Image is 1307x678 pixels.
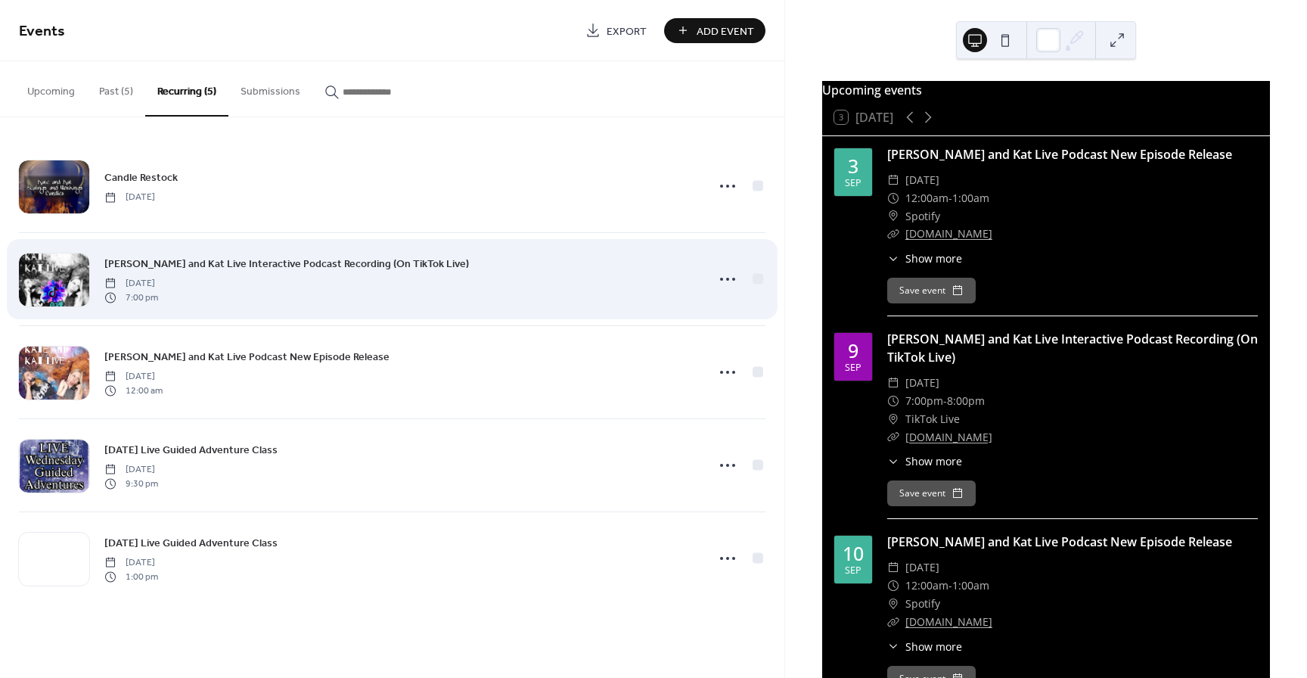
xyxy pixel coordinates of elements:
[104,291,158,304] span: 7:00 pm
[848,157,858,176] div: 3
[887,453,899,469] div: ​
[845,566,862,576] div: Sep
[104,350,390,365] span: [PERSON_NAME] and Kat Live Podcast New Episode Release
[887,639,962,655] button: ​Show more
[887,577,899,595] div: ​
[104,463,158,477] span: [DATE]
[104,169,178,186] a: Candle Restock
[887,639,899,655] div: ​
[948,577,952,595] span: -
[15,61,87,115] button: Upcoming
[943,392,947,410] span: -
[952,189,989,207] span: 1:00am
[887,595,899,613] div: ​
[104,277,158,291] span: [DATE]
[104,477,158,490] span: 9:30 pm
[104,348,390,365] a: [PERSON_NAME] and Kat Live Podcast New Episode Release
[104,534,278,552] a: [DATE] Live Guided Adventure Class
[905,595,940,613] span: Spotify
[104,570,158,583] span: 1:00 pm
[887,146,1232,163] a: [PERSON_NAME] and Kat Live Podcast New Episode Release
[887,171,899,189] div: ​
[104,370,163,384] span: [DATE]
[607,23,647,39] span: Export
[887,278,976,303] button: Save event
[104,536,278,552] span: [DATE] Live Guided Adventure Class
[887,225,899,243] div: ​
[905,558,939,577] span: [DATE]
[664,18,765,43] button: Add Event
[905,453,962,469] span: Show more
[848,341,858,360] div: 9
[905,189,948,207] span: 12:00am
[822,81,1270,99] div: Upcoming events
[905,392,943,410] span: 7:00pm
[887,392,899,410] div: ​
[104,556,158,570] span: [DATE]
[887,453,962,469] button: ​Show more
[845,179,862,188] div: Sep
[952,577,989,595] span: 1:00am
[905,250,962,266] span: Show more
[104,443,278,459] span: [DATE] Live Guided Adventure Class
[887,189,899,207] div: ​
[87,61,145,115] button: Past (5)
[104,170,178,186] span: Candle Restock
[887,481,976,506] button: Save event
[905,410,960,428] span: TikTok Live
[697,23,754,39] span: Add Event
[905,226,992,241] a: [DOMAIN_NAME]
[19,17,65,46] span: Events
[905,430,992,444] a: [DOMAIN_NAME]
[887,613,899,631] div: ​
[887,207,899,225] div: ​
[104,441,278,459] a: [DATE] Live Guided Adventure Class
[887,250,962,266] button: ​Show more
[887,428,899,446] div: ​
[905,171,939,189] span: [DATE]
[104,257,469,272] span: [PERSON_NAME] and Kat Live Interactive Podcast Recording (On TikTok Live)
[145,61,228,117] button: Recurring (5)
[947,392,985,410] span: 8:00pm
[905,639,962,655] span: Show more
[905,374,939,392] span: [DATE]
[104,384,163,397] span: 12:00 am
[104,191,155,204] span: [DATE]
[887,374,899,392] div: ​
[887,558,899,577] div: ​
[887,410,899,428] div: ​
[104,255,469,272] a: [PERSON_NAME] and Kat Live Interactive Podcast Recording (On TikTok Live)
[905,577,948,595] span: 12:00am
[905,614,992,629] a: [DOMAIN_NAME]
[948,189,952,207] span: -
[574,18,658,43] a: Export
[887,250,899,266] div: ​
[845,363,862,373] div: Sep
[843,544,864,563] div: 10
[228,61,312,115] button: Submissions
[887,331,1258,365] a: [PERSON_NAME] and Kat Live Interactive Podcast Recording (On TikTok Live)
[905,207,940,225] span: Spotify
[887,533,1232,550] a: [PERSON_NAME] and Kat Live Podcast New Episode Release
